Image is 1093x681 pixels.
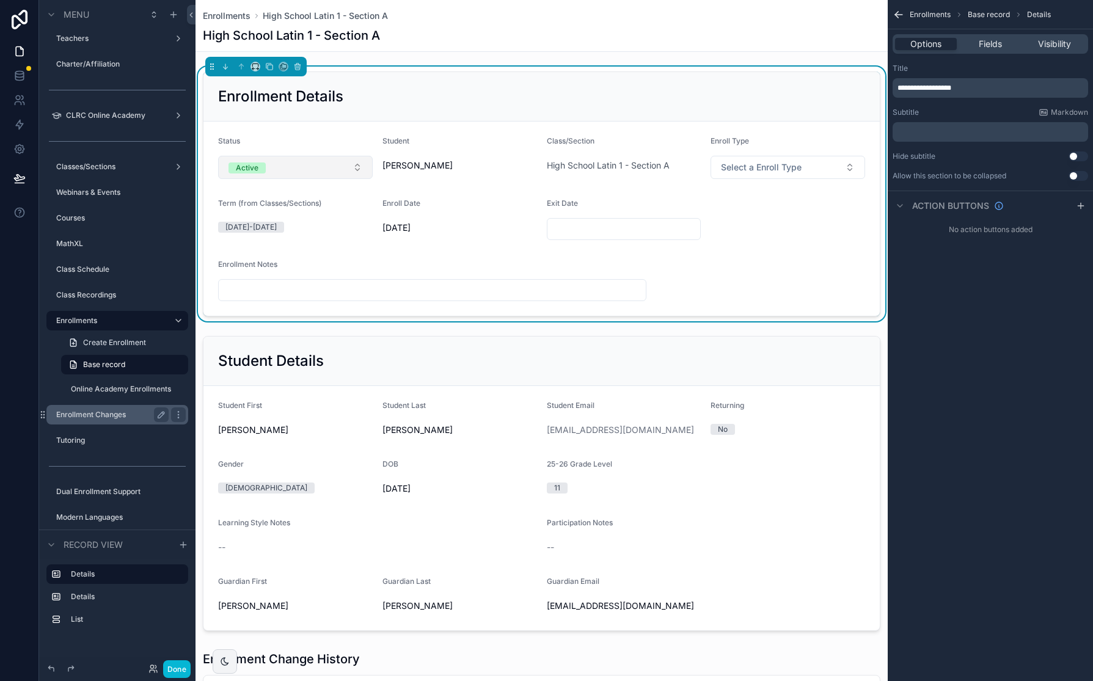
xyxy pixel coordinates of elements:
label: Enrollments [56,316,164,326]
span: Select a Enroll Type [721,161,802,173]
span: Student [382,136,409,145]
a: High School Latin 1 - Section A [547,159,670,172]
label: Courses [56,213,186,223]
label: Dual Enrollment Support [56,487,186,497]
span: Enroll Date [382,198,420,208]
label: Subtitle [893,107,919,117]
label: Modern Languages [56,512,186,522]
span: [PERSON_NAME] [382,159,537,172]
div: No action buttons added [888,220,1093,239]
a: Create Enrollment [61,333,188,352]
span: Details [1027,10,1051,20]
span: Enroll Type [711,136,749,145]
span: Menu [64,9,89,21]
div: Active [236,162,258,173]
label: Allow this section to be collapsed [893,171,1006,181]
div: [DATE]-[DATE] [225,222,277,233]
div: scrollable content [39,559,196,641]
span: Create Enrollment [83,338,146,348]
span: Class/Section [547,136,594,145]
div: scrollable content [893,122,1088,142]
label: Title [893,64,908,73]
span: Markdown [1051,107,1088,117]
label: Webinars & Events [56,188,186,197]
label: Class Recordings [56,290,186,300]
label: Charter/Affiliation [56,59,186,69]
span: Enrollment Notes [218,260,277,269]
button: Done [163,660,191,678]
label: Online Academy Enrollments [71,384,186,394]
button: Select Button [218,156,373,179]
span: Status [218,136,240,145]
a: High School Latin 1 - Section A [263,10,388,22]
label: Hide subtitle [893,151,935,161]
label: CLRC Online Academy [66,111,169,120]
a: Base record [61,355,188,374]
span: Exit Date [547,198,578,208]
h1: High School Latin 1 - Section A [203,27,380,44]
span: Base record [83,360,125,370]
label: List [71,614,183,624]
span: Action buttons [912,200,989,212]
label: Classes/Sections [56,162,169,172]
label: Tutoring [56,435,186,445]
span: Fields [979,38,1002,50]
button: Select Button [711,156,865,179]
label: Details [71,569,178,579]
label: Teachers [56,34,169,43]
div: scrollable content [893,78,1088,98]
span: Record view [64,539,123,551]
span: Enrollments [910,10,951,20]
span: [DATE] [382,222,537,234]
label: Details [71,592,183,602]
a: Enrollments [203,10,250,22]
label: MathXL [56,239,186,249]
span: Term (from Classes/Sections) [218,198,321,208]
a: Markdown [1039,107,1088,117]
h2: Enrollment Details [218,87,343,106]
span: Base record [968,10,1010,20]
span: Options [910,38,941,50]
label: Class Schedule [56,264,186,274]
label: Enrollment Changes [56,410,164,420]
span: Visibility [1038,38,1071,50]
